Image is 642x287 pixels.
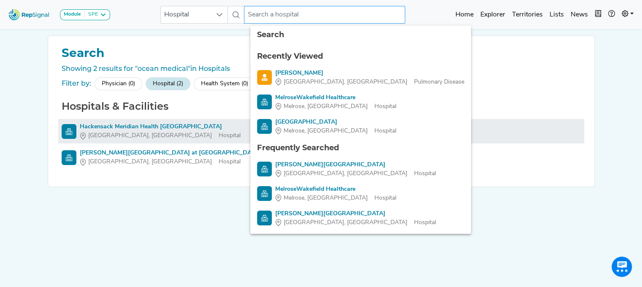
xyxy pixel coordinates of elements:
img: Hospital Search Icon [257,162,272,176]
img: Hospital Search Icon [62,124,76,139]
li: MelroseWakefield Healthcare [250,181,471,206]
span: [GEOGRAPHIC_DATA], [GEOGRAPHIC_DATA] [284,78,407,87]
strong: Module [64,12,81,17]
img: Physician Search Icon [257,70,272,85]
li: MelroseWakefield Healthcare [250,90,471,114]
div: Frequently Searched [257,142,464,154]
div: Hackensack Meridian Health [GEOGRAPHIC_DATA] [80,122,241,131]
input: Search a hospital [244,6,405,24]
div: Filter by: [62,79,91,89]
a: News [567,6,591,23]
span: Melrose, [GEOGRAPHIC_DATA] [284,127,368,135]
div: Physician (0) [95,77,142,90]
a: MelroseWakefield HealthcareMelrose, [GEOGRAPHIC_DATA]Hospital [257,93,464,111]
div: [PERSON_NAME][GEOGRAPHIC_DATA] at [GEOGRAPHIC_DATA] [80,149,261,157]
div: Hospital [80,131,241,140]
div: Recently Viewed [257,51,464,62]
a: [GEOGRAPHIC_DATA]Melrose, [GEOGRAPHIC_DATA]Hospital [257,118,464,135]
button: Intel Book [591,6,605,23]
div: Hospital [275,194,396,203]
span: in Hospitals [190,65,230,73]
span: Melrose, [GEOGRAPHIC_DATA] [284,102,368,111]
div: Health System (0) [194,77,255,90]
img: Hospital Search Icon [257,119,272,134]
h2: Hospitals & Facilities [58,100,584,113]
a: Hackensack Meridian Health [GEOGRAPHIC_DATA][GEOGRAPHIC_DATA], [GEOGRAPHIC_DATA]Hospital [62,122,581,140]
img: Hospital Search Icon [62,150,76,165]
div: SPE [85,11,98,18]
span: [GEOGRAPHIC_DATA], [GEOGRAPHIC_DATA] [284,169,407,178]
li: Roger Williams Medical Center [250,206,471,230]
li: Melrose-Wakefield Hospital [250,114,471,139]
span: [GEOGRAPHIC_DATA], [GEOGRAPHIC_DATA] [284,218,407,227]
a: [PERSON_NAME][GEOGRAPHIC_DATA][GEOGRAPHIC_DATA], [GEOGRAPHIC_DATA]Hospital [257,160,464,178]
div: Hospital (2) [146,77,190,90]
li: Maher Tabba [250,65,471,90]
a: [PERSON_NAME][GEOGRAPHIC_DATA][GEOGRAPHIC_DATA], [GEOGRAPHIC_DATA]Hospital [257,209,464,227]
div: Hospital [275,127,396,135]
span: Melrose, [GEOGRAPHIC_DATA] [284,194,368,203]
div: MelroseWakefield Healthcare [275,93,396,102]
span: [GEOGRAPHIC_DATA], [GEOGRAPHIC_DATA] [88,131,212,140]
div: Hospital [275,102,396,111]
div: MelroseWakefield Healthcare [275,185,396,194]
div: Hospital [275,169,436,178]
span: Hospital [161,6,211,23]
div: Hospital [80,157,261,166]
div: [PERSON_NAME][GEOGRAPHIC_DATA] [275,160,436,169]
span: [GEOGRAPHIC_DATA], [GEOGRAPHIC_DATA] [88,157,212,166]
div: [PERSON_NAME] [275,69,464,78]
div: [GEOGRAPHIC_DATA] [275,118,396,127]
button: ModuleSPE [60,9,110,20]
a: [PERSON_NAME][GEOGRAPHIC_DATA] at [GEOGRAPHIC_DATA][GEOGRAPHIC_DATA], [GEOGRAPHIC_DATA]Hospital [62,149,581,166]
h1: Search [58,46,584,60]
img: Hospital Search Icon [257,95,272,109]
a: Explorer [477,6,509,23]
img: Hospital Search Icon [257,211,272,225]
a: MelroseWakefield HealthcareMelrose, [GEOGRAPHIC_DATA]Hospital [257,185,464,203]
span: Search [257,30,284,39]
a: Territories [509,6,546,23]
div: Hospital [275,218,436,227]
div: Showing 2 results for "ocean medical" [58,64,584,74]
a: Lists [546,6,567,23]
a: Home [452,6,477,23]
img: Hospital Search Icon [257,186,272,201]
a: [PERSON_NAME][GEOGRAPHIC_DATA], [GEOGRAPHIC_DATA]Pulmonary Disease [257,69,464,87]
div: Pulmonary Disease [275,78,464,87]
li: Hurley Medical Center [250,157,471,181]
div: [PERSON_NAME][GEOGRAPHIC_DATA] [275,209,436,218]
